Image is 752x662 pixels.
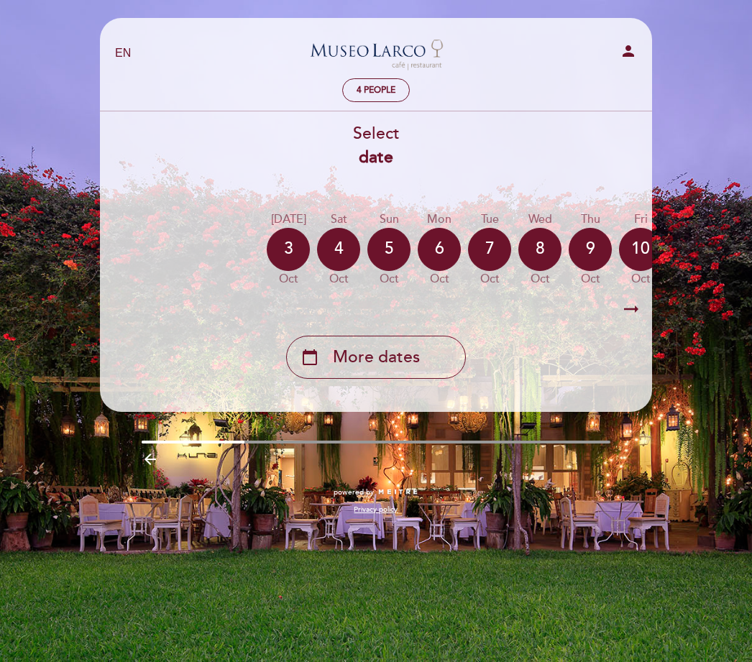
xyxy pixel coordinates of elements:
div: Mon [418,211,461,228]
div: Oct [468,271,511,288]
div: Oct [518,271,561,288]
span: powered by [334,487,374,497]
i: calendar_today [301,345,318,369]
div: 6 [418,228,461,271]
a: powered by [334,487,418,497]
div: 7 [468,228,511,271]
b: date [359,147,393,167]
div: Oct [267,271,310,288]
div: Sat [317,211,360,228]
div: 4 [317,228,360,271]
div: 5 [367,228,411,271]
div: [DATE] [267,211,310,228]
div: Thu [569,211,612,228]
div: 10 [619,228,662,271]
button: person [620,42,637,65]
i: person [620,42,637,60]
div: 9 [569,228,612,271]
i: arrow_backward [142,451,159,468]
div: Sun [367,211,411,228]
div: Oct [619,271,662,288]
div: Oct [317,271,360,288]
div: Tue [468,211,511,228]
i: arrow_right_alt [620,294,642,325]
div: Wed [518,211,561,228]
div: Oct [569,271,612,288]
a: Museo [GEOGRAPHIC_DATA] - Restaurant [286,34,466,73]
span: 4 people [357,85,395,96]
span: More dates [333,346,420,369]
img: MEITRE [377,489,418,496]
div: Select [99,122,653,170]
div: Fri [619,211,662,228]
div: Oct [418,271,461,288]
div: 8 [518,228,561,271]
a: Privacy policy [354,505,398,515]
div: 3 [267,228,310,271]
div: Oct [367,271,411,288]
